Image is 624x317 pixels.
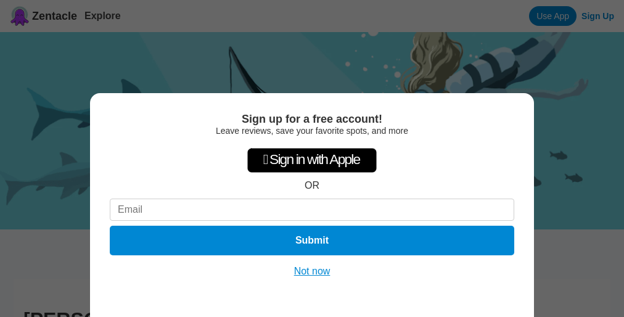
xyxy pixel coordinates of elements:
div: OR [305,180,319,191]
div: Leave reviews, save your favorite spots, and more [110,126,514,136]
button: Submit [110,226,514,255]
div: Sign up for a free account! [110,113,514,126]
input: Email [110,199,514,221]
button: Not now [290,265,334,278]
div: Sign in with Apple [247,148,377,173]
